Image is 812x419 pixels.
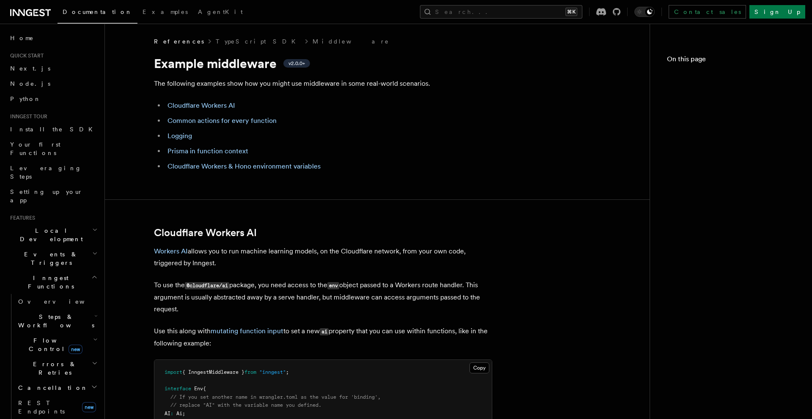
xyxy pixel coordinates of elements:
button: Inngest Functions [7,270,99,294]
span: Next.js [10,65,50,72]
code: ai [320,328,329,335]
a: Leveraging Steps [7,161,99,184]
a: REST Endpointsnew [15,395,99,419]
a: mutating function input [211,327,283,335]
a: Setting up your app [7,184,99,208]
a: Python [7,91,99,106]
a: Your first Functions [7,137,99,161]
span: // If you set another name in wrangler.toml as the value for 'binding', [170,394,381,400]
span: Quick start [7,52,44,59]
button: Errors & Retries [15,356,99,380]
span: Errors & Retries [15,360,92,377]
a: AgentKit [193,3,248,23]
span: Your first Functions [10,141,60,156]
span: from [244,369,256,375]
span: interface [165,386,191,392]
span: Documentation [63,8,132,15]
span: Home [10,34,34,42]
p: allows you to run machine learning models, on the Cloudflare network, from your own code, trigger... [154,245,492,269]
a: Prisma in function context [167,147,248,155]
button: Cancellation [15,380,99,395]
span: Setting up your app [10,188,83,204]
span: : [170,411,173,416]
a: TypeScript SDK [216,37,301,46]
span: Inngest tour [7,113,47,120]
a: Sign Up [749,5,805,19]
span: References [154,37,204,46]
span: // replace "AI" with the variable name you defined. [170,402,321,408]
a: Logging [167,132,192,140]
span: Examples [143,8,188,15]
a: Overview [15,294,99,309]
button: Steps & Workflows [15,309,99,333]
a: Workers AI [154,247,188,255]
a: Common actions for every function [167,117,277,125]
span: new [82,402,96,412]
span: Env [194,386,203,392]
a: Cloudflare Workers AI [167,101,235,109]
span: Flow Control [15,336,93,353]
a: Node.js [7,76,99,91]
button: Flow Controlnew [15,333,99,356]
span: Inngest Functions [7,274,91,291]
span: Local Development [7,226,92,243]
span: AI [165,411,170,416]
span: Install the SDK [10,126,98,133]
span: ; [286,369,289,375]
button: Search...⌘K [420,5,582,19]
a: Documentation [58,3,137,24]
a: Next.js [7,61,99,76]
h1: Example middleware [154,56,492,71]
code: env [327,282,339,289]
span: Steps & Workflows [15,313,94,329]
a: Contact sales [669,5,746,19]
kbd: ⌘K [565,8,577,16]
a: Examples [137,3,193,23]
a: Home [7,30,99,46]
span: { [203,386,206,392]
span: Features [7,215,35,221]
a: Install the SDK [7,122,99,137]
button: Local Development [7,223,99,247]
button: Events & Triggers [7,247,99,270]
span: new [69,345,82,354]
span: Node.js [10,80,50,87]
p: Use this along with to set a new property that you can use within functions, like in the followin... [154,325,492,349]
span: Python [10,95,41,102]
span: import [165,369,182,375]
span: Overview [18,298,105,305]
code: @cloudflare/ai [185,282,229,289]
a: Cloudflare Workers AI [154,227,257,239]
span: Ai [176,411,182,416]
p: The following examples show how you might use middleware in some real-world scenarios. [154,78,492,90]
span: "inngest" [259,369,286,375]
span: Cancellation [15,384,88,392]
h4: On this page [667,54,795,68]
a: Middleware [313,37,390,46]
span: Events & Triggers [7,250,92,267]
span: AgentKit [198,8,243,15]
button: Toggle dark mode [634,7,655,17]
span: Leveraging Steps [10,165,82,180]
button: Copy [469,362,489,373]
span: ; [182,411,185,416]
span: v2.0.0+ [288,60,305,67]
a: Cloudflare Workers & Hono environment variables [167,162,321,170]
p: To use the package, you need access to the object passed to a Workers route handler. This argumen... [154,279,492,315]
span: REST Endpoints [18,400,65,415]
span: { InngestMiddleware } [182,369,244,375]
